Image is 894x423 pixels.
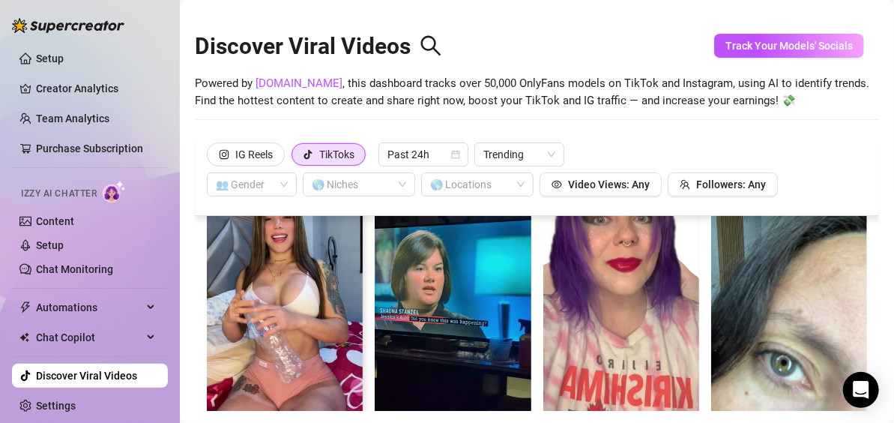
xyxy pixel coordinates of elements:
[843,372,879,408] div: Open Intercom Messenger
[36,400,76,412] a: Settings
[12,18,124,33] img: logo-BBDzfeDw.svg
[36,325,142,349] span: Chat Copilot
[668,172,778,196] button: Followers: Any
[680,179,690,190] span: team
[483,143,555,166] span: Trending
[36,52,64,64] a: Setup
[36,215,74,227] a: Content
[195,32,442,61] h2: Discover Viral Videos
[36,76,156,100] a: Creator Analytics
[319,143,354,166] div: TikToks
[303,149,313,160] span: tik-tok
[235,143,273,166] div: IG Reels
[725,40,853,52] span: Track Your Models' Socials
[714,34,864,58] button: Track Your Models' Socials
[36,239,64,251] a: Setup
[19,332,29,343] img: Chat Copilot
[21,187,97,201] span: Izzy AI Chatter
[451,150,460,159] span: calendar
[36,263,113,275] a: Chat Monitoring
[219,149,229,160] span: instagram
[552,179,562,190] span: eye
[696,178,766,190] span: Followers: Any
[36,112,109,124] a: Team Analytics
[195,75,869,110] span: Powered by , this dashboard tracks over 50,000 OnlyFans models on TikTok and Instagram, using AI ...
[36,142,143,154] a: Purchase Subscription
[36,370,137,382] a: Discover Viral Videos
[36,295,142,319] span: Automations
[103,181,126,202] img: AI Chatter
[256,76,342,90] a: [DOMAIN_NAME]
[540,172,662,196] button: Video Views: Any
[420,34,442,57] span: search
[19,301,31,313] span: thunderbolt
[387,143,459,166] span: Past 24h
[568,178,650,190] span: Video Views: Any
